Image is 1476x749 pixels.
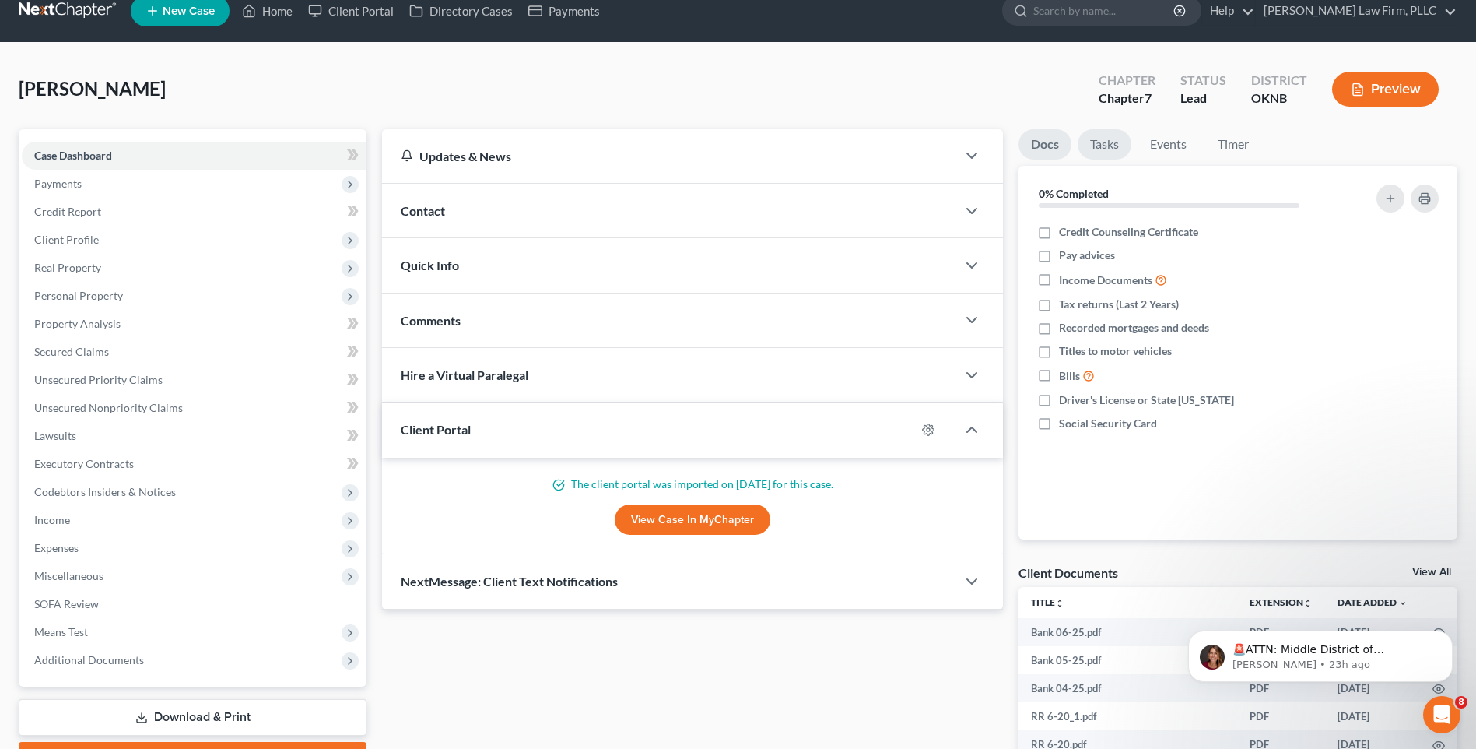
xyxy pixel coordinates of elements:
a: SOFA Review [22,590,366,618]
span: Real Property [34,261,101,274]
span: Contact [401,203,445,218]
span: Unsecured Priority Claims [34,373,163,386]
div: District [1251,72,1307,90]
span: Miscellaneous [34,569,103,582]
span: Personal Property [34,289,123,302]
a: Extensionunfold_more [1250,596,1313,608]
a: Property Analysis [22,310,366,338]
a: Timer [1205,129,1261,160]
span: Unsecured Nonpriority Claims [34,401,183,414]
a: Unsecured Nonpriority Claims [22,394,366,422]
span: 7 [1145,90,1152,105]
span: Quick Info [401,258,459,273]
p: The client portal was imported on [DATE] for this case. [401,476,984,492]
span: Tax returns (Last 2 Years) [1059,297,1179,312]
td: Bank 04-25.pdf [1018,674,1237,702]
a: Lawsuits [22,422,366,450]
td: [DATE] [1325,702,1420,730]
span: Payments [34,177,82,190]
span: Property Analysis [34,317,121,330]
span: NextMessage: Client Text Notifications [401,574,618,589]
a: Docs [1018,129,1071,160]
a: Tasks [1078,129,1131,160]
div: Status [1180,72,1226,90]
td: Bank 05-25.pdf [1018,646,1237,674]
span: Means Test [34,625,88,638]
div: Client Documents [1018,564,1118,581]
span: SOFA Review [34,597,99,610]
span: Income Documents [1059,273,1152,288]
td: PDF [1237,702,1325,730]
strong: 0% Completed [1039,187,1109,200]
div: Chapter [1099,90,1155,107]
span: Comments [401,313,461,328]
span: Additional Documents [34,653,144,666]
a: Download & Print [19,699,366,736]
iframe: Intercom notifications message [1165,598,1476,707]
td: Bank 06-25.pdf [1018,618,1237,646]
a: Events [1138,129,1199,160]
iframe: Intercom live chat [1423,696,1460,733]
a: Secured Claims [22,338,366,366]
span: Credit Report [34,205,101,218]
span: Bills [1059,368,1080,384]
button: Preview [1332,72,1439,107]
a: Case Dashboard [22,142,366,170]
span: Recorded mortgages and deeds [1059,320,1209,336]
div: Lead [1180,90,1226,107]
span: Credit Counseling Certificate [1059,224,1198,240]
span: Case Dashboard [34,149,112,162]
a: View Case in MyChapter [615,505,770,536]
span: Executory Contracts [34,457,134,470]
span: Expenses [34,541,79,554]
span: Income [34,513,70,526]
td: RR 6-20_1.pdf [1018,702,1237,730]
span: Hire a Virtual Paralegal [401,367,528,382]
span: Lawsuits [34,429,76,442]
span: Pay advices [1059,248,1115,263]
span: [PERSON_NAME] [19,77,166,100]
div: Chapter [1099,72,1155,90]
span: Codebtors Insiders & Notices [34,485,176,498]
span: 8 [1455,696,1467,709]
div: Updates & News [401,148,938,164]
span: Driver's License or State [US_STATE] [1059,392,1234,408]
a: Executory Contracts [22,450,366,478]
a: Titleunfold_more [1031,596,1064,608]
a: View All [1412,567,1451,578]
a: Date Added expand_more [1338,596,1408,608]
span: Titles to motor vehicles [1059,343,1172,359]
span: New Case [163,5,215,17]
i: unfold_more [1055,599,1064,608]
a: Unsecured Priority Claims [22,366,366,394]
span: Client Profile [34,233,99,246]
a: Credit Report [22,198,366,226]
span: Social Security Card [1059,416,1157,431]
div: OKNB [1251,90,1307,107]
span: Secured Claims [34,345,109,358]
span: Client Portal [401,422,471,437]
